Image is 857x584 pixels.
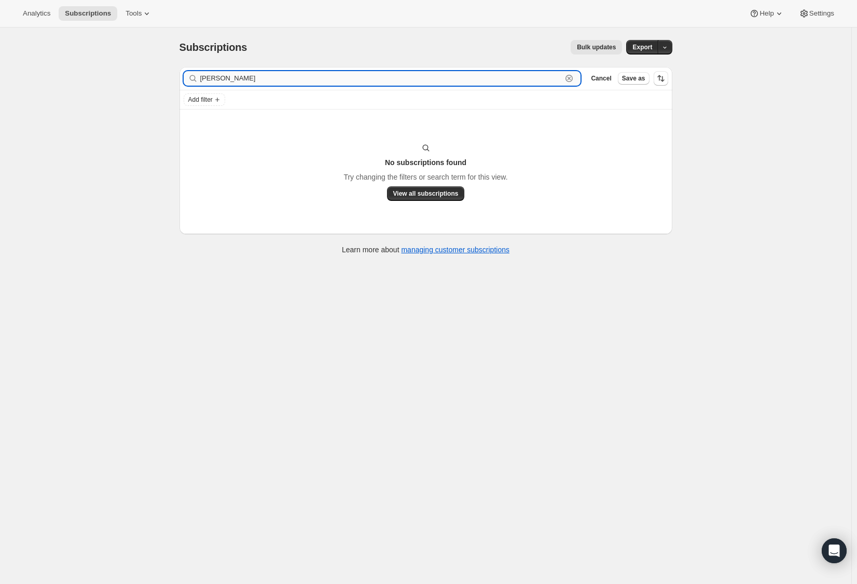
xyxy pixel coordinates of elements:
button: Analytics [17,6,57,21]
button: Settings [793,6,840,21]
span: Help [759,9,773,18]
h3: No subscriptions found [385,157,466,168]
div: Open Intercom Messenger [822,538,847,563]
p: Try changing the filters or search term for this view. [343,172,507,182]
span: Bulk updates [577,43,616,51]
span: Tools [126,9,142,18]
span: Subscriptions [65,9,111,18]
button: Add filter [184,93,225,106]
button: Help [743,6,790,21]
button: Export [626,40,658,55]
button: Subscriptions [59,6,117,21]
button: Save as [618,72,649,85]
button: Cancel [587,72,615,85]
p: Learn more about [342,245,509,255]
span: Analytics [23,9,50,18]
a: managing customer subscriptions [401,246,509,254]
span: Settings [809,9,834,18]
span: Subscriptions [179,42,247,53]
button: Clear [564,73,574,84]
span: Save as [622,74,645,83]
span: Add filter [188,96,213,104]
button: Tools [119,6,158,21]
button: Sort the results [654,71,668,86]
span: Export [632,43,652,51]
button: Bulk updates [571,40,622,55]
button: View all subscriptions [387,186,465,201]
span: Cancel [591,74,611,83]
input: Filter subscribers [200,71,562,86]
span: View all subscriptions [393,189,459,198]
